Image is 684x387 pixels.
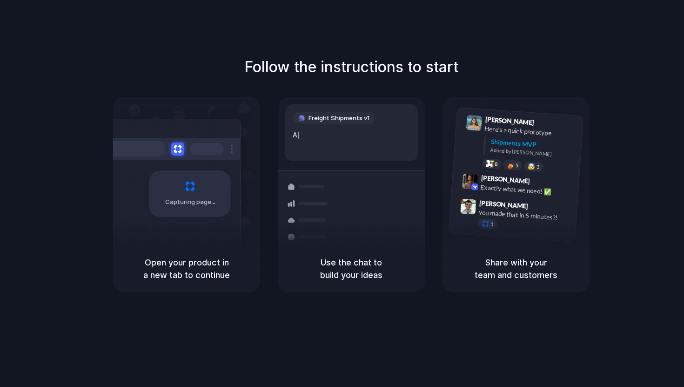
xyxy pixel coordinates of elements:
[478,207,571,223] div: you made that in 5 minutes?!
[536,164,540,170] span: 3
[528,163,536,170] div: 🤯
[531,202,550,213] span: 9:47 AM
[490,137,577,152] div: Shipments MVP
[537,119,556,130] span: 9:41 AM
[490,222,494,227] span: 1
[533,177,552,188] span: 9:42 AM
[479,198,529,211] span: [PERSON_NAME]
[297,131,300,139] span: |
[484,124,577,140] div: Here's a quick prototype
[480,182,573,198] div: Exactly what we need! ✅
[293,130,410,140] div: A
[165,197,217,207] span: Capturing page
[485,114,534,128] span: [PERSON_NAME]
[454,256,578,281] h5: Share with your team and customers
[495,162,498,167] span: 8
[244,56,458,78] h1: Follow the instructions to start
[289,256,414,281] h5: Use the chat to build your ideas
[481,173,530,186] span: [PERSON_NAME]
[516,163,519,168] span: 5
[490,146,576,160] div: Added by [PERSON_NAME]
[308,114,369,123] span: Freight Shipments v1
[124,256,249,281] h5: Open your product in a new tab to continue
